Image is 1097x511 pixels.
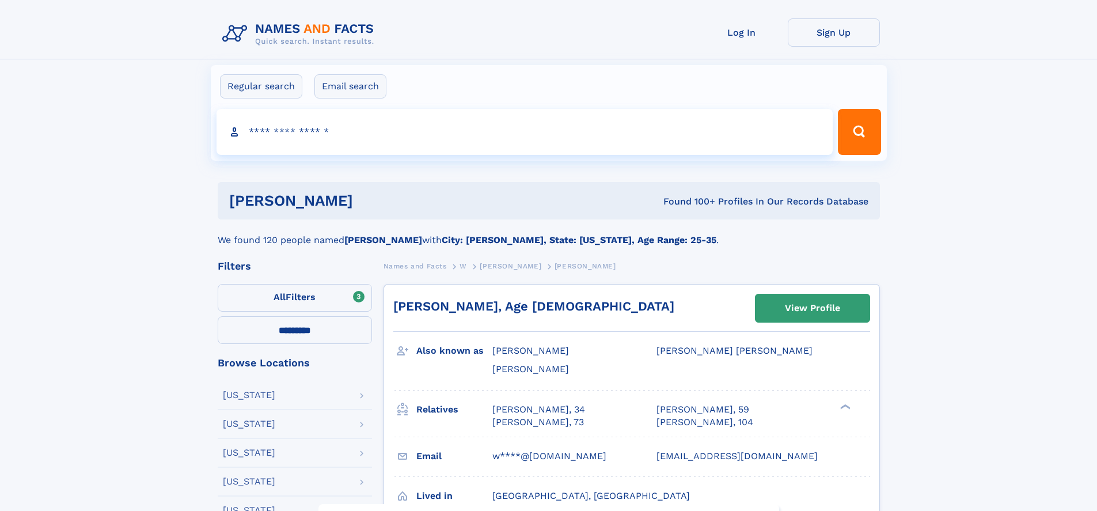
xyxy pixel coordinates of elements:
[220,74,302,99] label: Regular search
[656,403,749,416] a: [PERSON_NAME], 59
[508,195,868,208] div: Found 100+ Profiles In Our Records Database
[756,294,870,322] a: View Profile
[217,109,833,155] input: search input
[656,345,813,356] span: [PERSON_NAME] [PERSON_NAME]
[229,194,508,208] h1: [PERSON_NAME]
[492,403,585,416] a: [PERSON_NAME], 34
[218,358,372,368] div: Browse Locations
[416,400,492,419] h3: Relatives
[460,262,467,270] span: W
[223,419,275,429] div: [US_STATE]
[274,292,286,302] span: All
[384,259,447,273] a: Names and Facts
[460,259,467,273] a: W
[393,299,674,313] a: [PERSON_NAME], Age [DEMOGRAPHIC_DATA]
[480,259,541,273] a: [PERSON_NAME]
[416,486,492,506] h3: Lived in
[223,448,275,457] div: [US_STATE]
[492,490,690,501] span: [GEOGRAPHIC_DATA], [GEOGRAPHIC_DATA]
[218,284,372,312] label: Filters
[492,345,569,356] span: [PERSON_NAME]
[442,234,716,245] b: City: [PERSON_NAME], State: [US_STATE], Age Range: 25-35
[492,364,569,374] span: [PERSON_NAME]
[492,416,584,429] a: [PERSON_NAME], 73
[218,219,880,247] div: We found 120 people named with .
[656,451,818,461] span: [EMAIL_ADDRESS][DOMAIN_NAME]
[656,416,753,429] a: [PERSON_NAME], 104
[218,261,372,271] div: Filters
[416,446,492,466] h3: Email
[223,477,275,486] div: [US_STATE]
[788,18,880,47] a: Sign Up
[837,403,851,410] div: ❯
[838,109,880,155] button: Search Button
[344,234,422,245] b: [PERSON_NAME]
[480,262,541,270] span: [PERSON_NAME]
[218,18,384,50] img: Logo Names and Facts
[785,295,840,321] div: View Profile
[416,341,492,361] h3: Also known as
[223,391,275,400] div: [US_STATE]
[696,18,788,47] a: Log In
[314,74,386,99] label: Email search
[555,262,616,270] span: [PERSON_NAME]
